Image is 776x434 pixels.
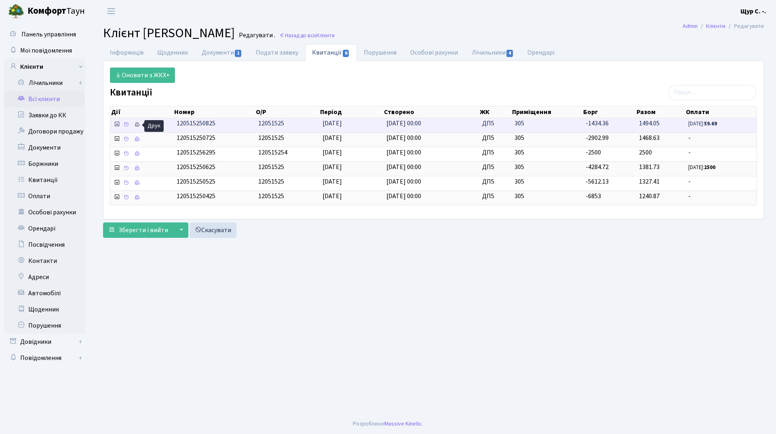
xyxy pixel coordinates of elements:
a: Договори продажу [4,123,85,140]
span: [DATE] 00:00 [386,133,421,142]
a: Боржники [4,156,85,172]
span: Панель управління [21,30,76,39]
th: Номер [173,106,255,118]
li: Редагувати [725,22,764,31]
span: -5612.13 [586,177,609,186]
span: ДП5 [482,163,508,172]
a: Повідомлення [4,350,85,366]
a: Порушення [357,44,403,61]
span: [DATE] 00:00 [386,119,421,128]
span: [DATE] [323,177,342,186]
span: 2500 [639,148,652,157]
th: Оплати [685,106,757,118]
span: Клієнти [316,32,335,39]
a: Орендарі [4,220,85,237]
th: Борг [582,106,636,118]
img: logo.png [8,3,24,19]
span: 1381.73 [639,163,660,171]
a: Порушення [4,318,85,334]
span: 120515254 [258,148,287,157]
span: ДП5 [482,148,508,157]
span: 305 [515,133,579,143]
span: -2500 [586,148,601,157]
a: Квитанції [305,44,356,61]
b: 2500 [704,164,715,171]
a: Оновити з ЖКХ+ [110,68,175,83]
a: Особові рахунки [403,44,465,61]
a: Massive Kinetic [384,419,422,428]
span: [DATE] 00:00 [386,192,421,201]
a: Оплати [4,188,85,204]
a: Щоденник [150,44,195,61]
span: Клієнт [PERSON_NAME] [103,24,235,42]
span: - [688,177,753,186]
span: -4284.72 [586,163,609,171]
span: 6 [343,50,349,57]
small: [DATE]: [688,164,715,171]
th: Дії [110,106,173,118]
th: ЖК [479,106,511,118]
span: 12051525 [258,133,284,142]
a: Назад до всіхКлієнти [279,32,335,39]
span: 4 [506,50,513,57]
span: 12051525 [258,163,284,171]
th: Створено [383,106,479,118]
a: Орендарі [521,44,561,61]
span: 120515250725 [177,133,215,142]
a: Контакти [4,253,85,269]
span: 120515256295 [177,148,215,157]
span: -6853 [586,192,601,201]
a: Щур С. -. [740,6,766,16]
span: 12051525 [258,119,284,128]
a: Інформація [103,44,150,61]
th: Приміщення [511,106,582,118]
span: 1 [235,50,241,57]
span: 120515250425 [177,192,215,201]
a: Панель управління [4,26,85,42]
b: Щур С. -. [740,7,766,16]
span: [DATE] [323,148,342,157]
span: [DATE] [323,133,342,142]
span: 305 [515,148,579,157]
a: Подати заявку [249,44,305,61]
a: Автомобілі [4,285,85,301]
button: Переключити навігацію [101,4,121,18]
span: ДП5 [482,133,508,143]
th: Разом [636,106,685,118]
a: Всі клієнти [4,91,85,107]
span: [DATE] 00:00 [386,163,421,171]
a: Довідники [4,334,85,350]
span: [DATE] [323,192,342,201]
b: Комфорт [27,4,66,17]
span: [DATE] 00:00 [386,177,421,186]
b: 59.69 [704,120,717,127]
nav: breadcrumb [671,18,776,35]
span: 120515250625 [177,163,215,171]
th: Період [319,106,384,118]
span: - [688,133,753,143]
span: -1434.36 [586,119,609,128]
span: 305 [515,163,579,172]
span: 305 [515,192,579,201]
span: 1468.63 [639,133,660,142]
span: 12051525 [258,177,284,186]
span: ДП5 [482,119,508,128]
span: Таун [27,4,85,18]
label: Квитанції [110,87,152,99]
a: Лічильники [9,75,85,91]
a: Документи [4,140,85,156]
a: Admin [683,22,698,30]
span: 120515250825 [177,119,215,128]
a: Заявки до КК [4,107,85,123]
span: 305 [515,119,579,128]
a: Лічильники [465,44,521,61]
span: 12051525 [258,192,284,201]
span: Зберегти і вийти [118,226,168,235]
a: Клієнти [4,59,85,75]
a: Клієнти [706,22,725,30]
a: Документи [195,44,249,61]
span: 1240.87 [639,192,660,201]
a: Щоденник [4,301,85,318]
button: Зберегти і вийти [103,222,173,238]
span: 1494.05 [639,119,660,128]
